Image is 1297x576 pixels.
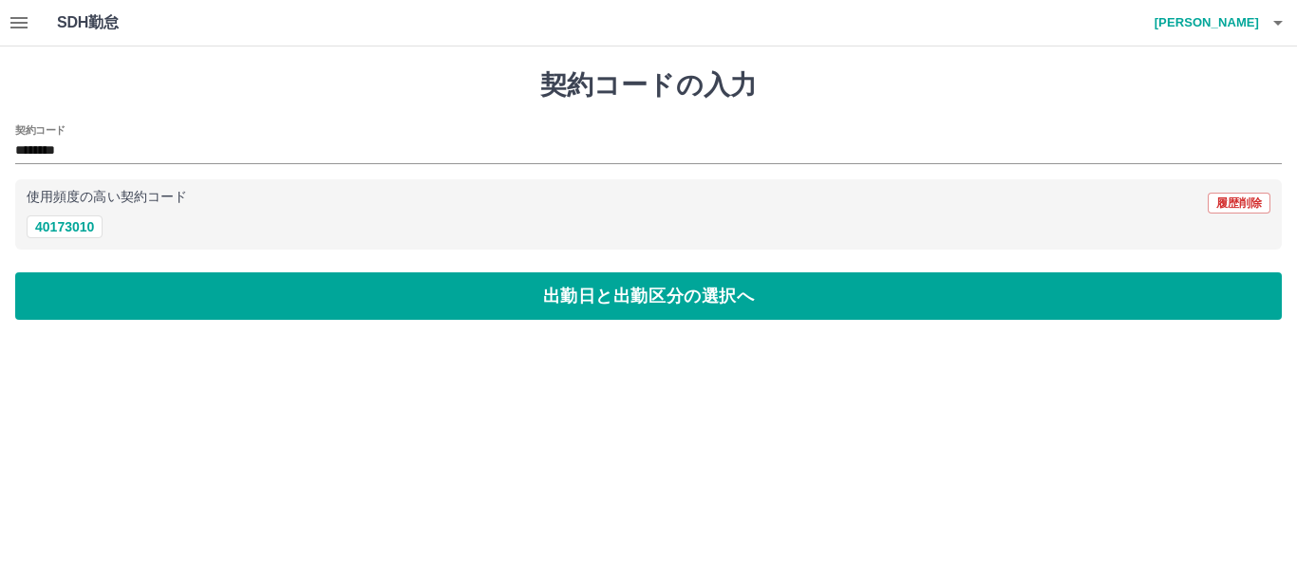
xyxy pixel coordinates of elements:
button: 出勤日と出勤区分の選択へ [15,272,1282,320]
h2: 契約コード [15,122,66,138]
button: 履歴削除 [1208,193,1270,214]
h1: 契約コードの入力 [15,69,1282,102]
p: 使用頻度の高い契約コード [27,191,187,204]
button: 40173010 [27,215,103,238]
